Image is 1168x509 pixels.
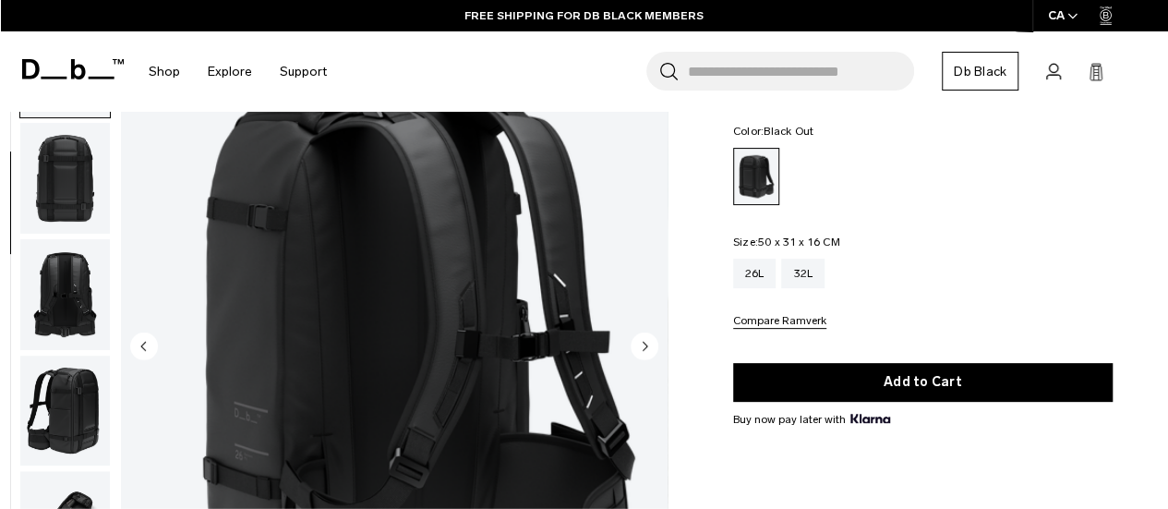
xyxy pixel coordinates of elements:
[733,411,890,428] span: Buy now pay later with
[149,39,180,104] a: Shop
[20,356,110,467] img: Ramverk_pro_bacpack_26L_black_out_2024_8.png
[19,355,111,467] button: Ramverk_pro_bacpack_26L_black_out_2024_8.png
[733,259,777,288] a: 26L
[19,122,111,235] button: Ramverk_pro_bacpack_26L_black_out_2024_11.png
[20,123,110,234] img: Ramverk_pro_bacpack_26L_black_out_2024_11.png
[764,125,813,138] span: Black Out
[733,363,1113,402] button: Add to Cart
[850,414,890,423] img: {"height" => 20, "alt" => "Klarna"}
[733,126,814,137] legend: Color:
[130,333,158,364] button: Previous slide
[631,333,658,364] button: Next slide
[733,315,826,329] button: Compare Ramverk
[464,7,704,24] a: FREE SHIPPING FOR DB BLACK MEMBERS
[280,39,327,104] a: Support
[208,39,252,104] a: Explore
[942,52,1018,91] a: Db Black
[135,31,341,112] nav: Main Navigation
[758,236,840,248] span: 50 x 31 x 16 CM
[781,259,825,288] a: 32L
[20,239,110,350] img: Ramverk_pro_bacpack_26L_black_out_2024_9.png
[733,236,840,248] legend: Size:
[19,238,111,351] button: Ramverk_pro_bacpack_26L_black_out_2024_9.png
[733,148,779,205] a: Black Out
